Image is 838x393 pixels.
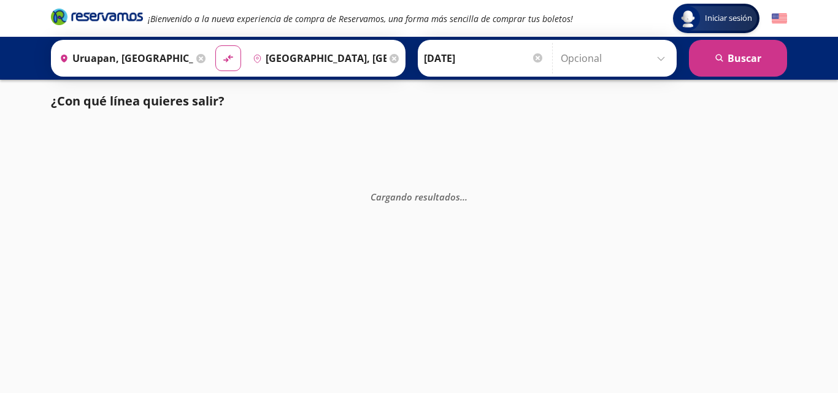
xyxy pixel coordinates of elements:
[424,43,544,74] input: Elegir Fecha
[700,12,757,25] span: Iniciar sesión
[148,13,573,25] em: ¡Bienvenido a la nueva experiencia de compra de Reservamos, una forma más sencilla de comprar tus...
[561,43,671,74] input: Opcional
[371,190,467,202] em: Cargando resultados
[689,40,787,77] button: Buscar
[55,43,193,74] input: Buscar Origen
[51,7,143,26] i: Brand Logo
[460,190,463,202] span: .
[248,43,386,74] input: Buscar Destino
[465,190,467,202] span: .
[51,92,225,110] p: ¿Con qué línea quieres salir?
[51,7,143,29] a: Brand Logo
[772,11,787,26] button: English
[463,190,465,202] span: .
